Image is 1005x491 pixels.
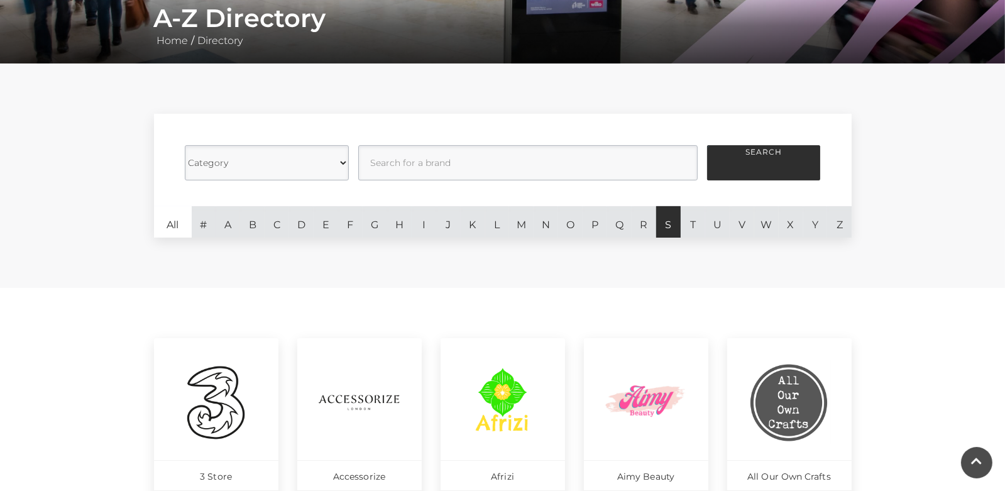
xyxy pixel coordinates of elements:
input: Search for a brand [358,145,698,180]
a: K [461,206,485,238]
a: R [632,206,656,238]
a: I [412,206,436,238]
a: # [192,206,216,238]
a: N [534,206,558,238]
a: W [754,206,779,238]
p: Afrizi [441,460,565,490]
a: Directory [195,35,246,47]
p: All Our Own Crafts [727,460,852,490]
a: G [363,206,387,238]
a: T [681,206,705,238]
a: D [289,206,314,238]
h1: A-Z Directory [154,3,852,33]
a: M [509,206,534,238]
p: 3 Store [154,460,278,490]
a: J [436,206,461,238]
div: / [145,3,861,48]
a: Home [154,35,192,47]
a: All [154,206,192,238]
p: Aimy Beauty [584,460,708,490]
a: H [387,206,412,238]
a: P [583,206,607,238]
a: U [705,206,730,238]
a: A [216,206,240,238]
a: F [338,206,363,238]
a: L [485,206,510,238]
a: B [240,206,265,238]
a: Y [803,206,828,238]
a: X [779,206,803,238]
a: V [730,206,754,238]
a: Z [827,206,852,238]
p: Accessorize [297,460,422,490]
button: Search [707,145,820,180]
a: C [265,206,289,238]
a: S [656,206,681,238]
a: Q [607,206,632,238]
a: E [314,206,338,238]
a: O [558,206,583,238]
